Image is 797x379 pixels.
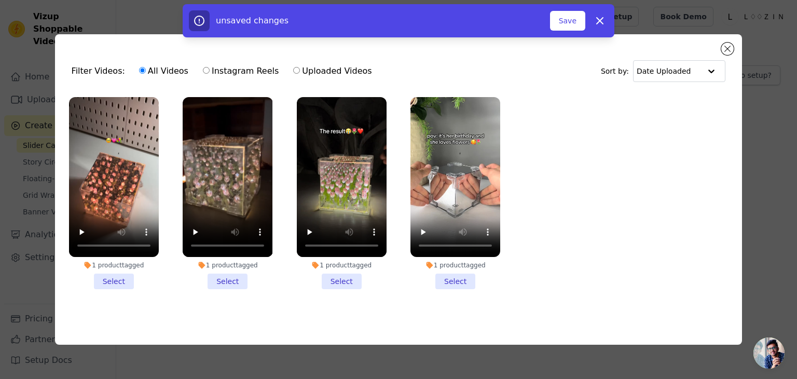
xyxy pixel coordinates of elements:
[69,261,159,269] div: 1 product tagged
[753,337,785,369] div: Open chat
[183,261,272,269] div: 1 product tagged
[216,16,288,25] span: unsaved changes
[410,261,500,269] div: 1 product tagged
[297,261,387,269] div: 1 product tagged
[202,64,279,78] label: Instagram Reels
[72,59,378,83] div: Filter Videos:
[721,43,734,55] button: Close modal
[550,11,585,31] button: Save
[601,60,726,82] div: Sort by:
[139,64,189,78] label: All Videos
[293,64,372,78] label: Uploaded Videos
